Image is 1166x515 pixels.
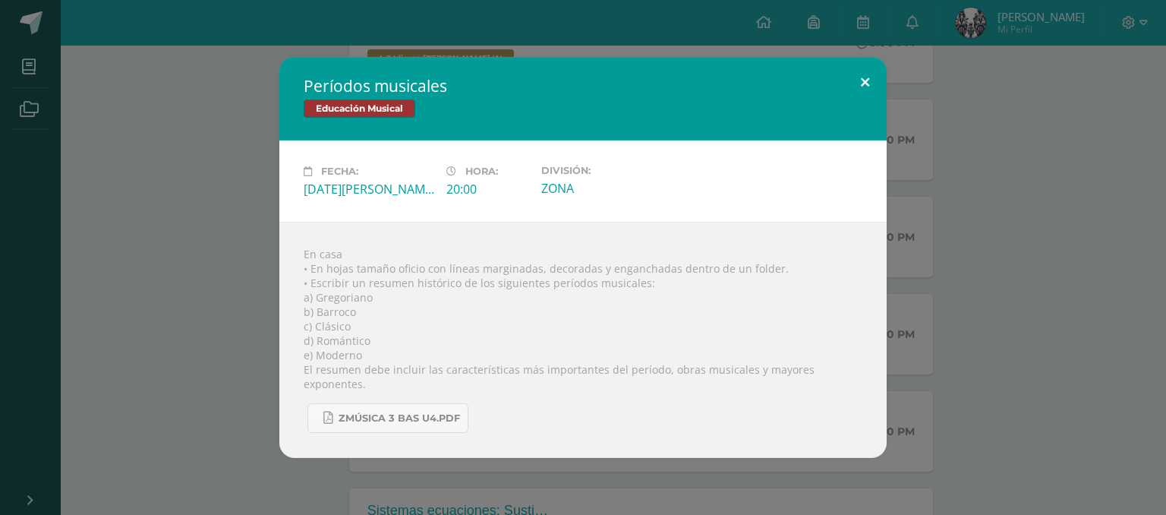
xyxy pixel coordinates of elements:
div: ZONA [541,180,672,197]
button: Close (Esc) [843,57,887,109]
span: Educación Musical [304,100,415,118]
div: [DATE][PERSON_NAME] [304,181,434,197]
span: Fecha: [321,166,358,177]
a: Zmúsica 3 Bas U4.pdf [307,403,468,433]
span: Zmúsica 3 Bas U4.pdf [339,412,460,425]
div: En casa • En hojas tamaño oficio con líneas marginadas, decoradas y enganchadas dentro de un fold... [279,222,887,458]
label: División: [541,165,672,176]
h2: Períodos musicales [304,75,862,96]
span: Hora: [465,166,498,177]
div: 20:00 [446,181,529,197]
